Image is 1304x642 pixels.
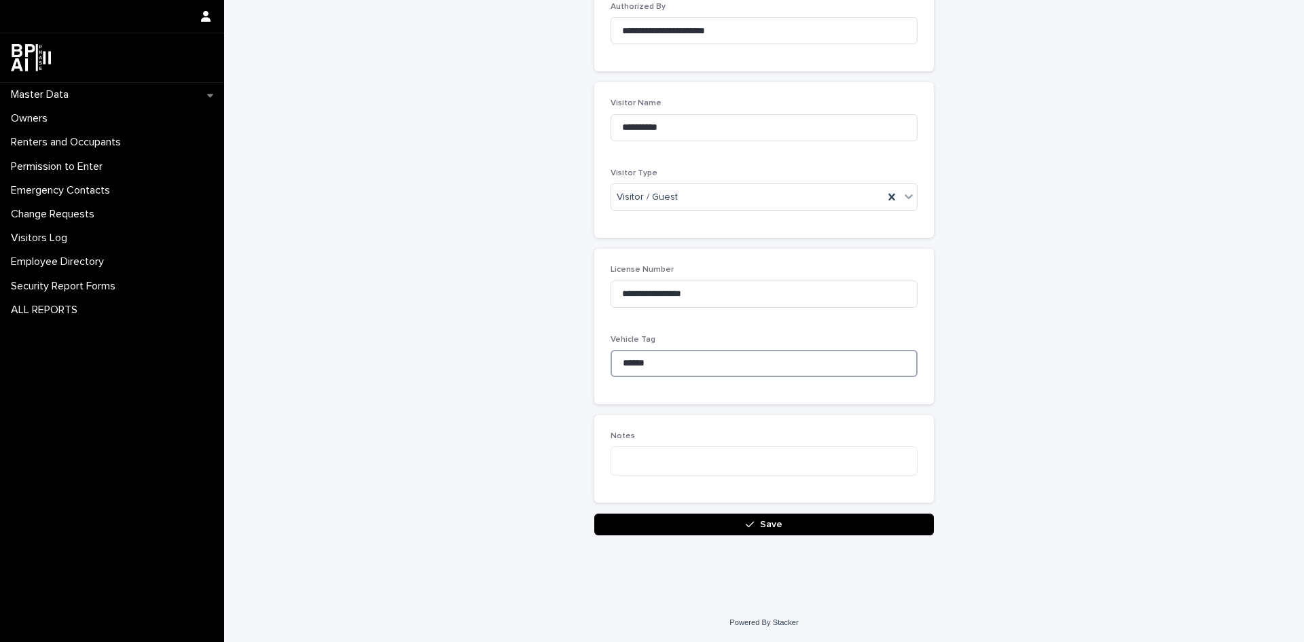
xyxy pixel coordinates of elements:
p: Master Data [5,88,79,101]
p: Security Report Forms [5,280,126,293]
span: Authorized By [611,3,666,11]
p: Change Requests [5,208,105,221]
p: Visitors Log [5,232,78,245]
span: Save [760,520,782,529]
p: Owners [5,112,58,125]
p: Emergency Contacts [5,184,121,197]
span: License Number [611,266,674,274]
img: dwgmcNfxSF6WIOOXiGgu [11,44,51,71]
button: Save [594,514,934,535]
p: Employee Directory [5,255,115,268]
a: Powered By Stacker [729,618,798,626]
span: Vehicle Tag [611,336,655,344]
p: Permission to Enter [5,160,113,173]
p: ALL REPORTS [5,304,88,317]
span: Visitor / Guest [617,190,678,204]
span: Visitor Type [611,169,657,177]
p: Renters and Occupants [5,136,132,149]
span: Notes [611,432,635,440]
span: Visitor Name [611,99,662,107]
